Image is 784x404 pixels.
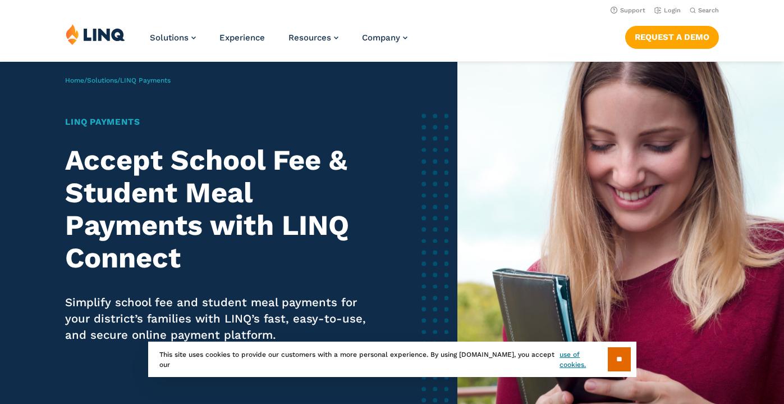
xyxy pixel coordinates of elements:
[150,33,189,43] span: Solutions
[65,294,374,343] p: Simplify school fee and student meal payments for your district’s families with LINQ’s fast, easy...
[362,33,407,43] a: Company
[288,33,331,43] span: Resources
[611,7,645,14] a: Support
[120,76,171,84] span: LINQ Payments
[625,26,719,48] a: Request a Demo
[65,144,374,274] h2: Accept School Fee & Student Meal Payments with LINQ Connect
[625,24,719,48] nav: Button Navigation
[219,33,265,43] a: Experience
[65,76,171,84] span: / /
[150,33,196,43] a: Solutions
[362,33,400,43] span: Company
[65,76,84,84] a: Home
[150,24,407,61] nav: Primary Navigation
[148,342,636,377] div: This site uses cookies to provide our customers with a more personal experience. By using [DOMAIN...
[560,349,607,370] a: use of cookies.
[66,24,125,45] img: LINQ | K‑12 Software
[690,6,719,15] button: Open Search Bar
[654,7,681,14] a: Login
[87,76,117,84] a: Solutions
[288,33,338,43] a: Resources
[698,7,719,14] span: Search
[65,116,374,129] h1: LINQ Payments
